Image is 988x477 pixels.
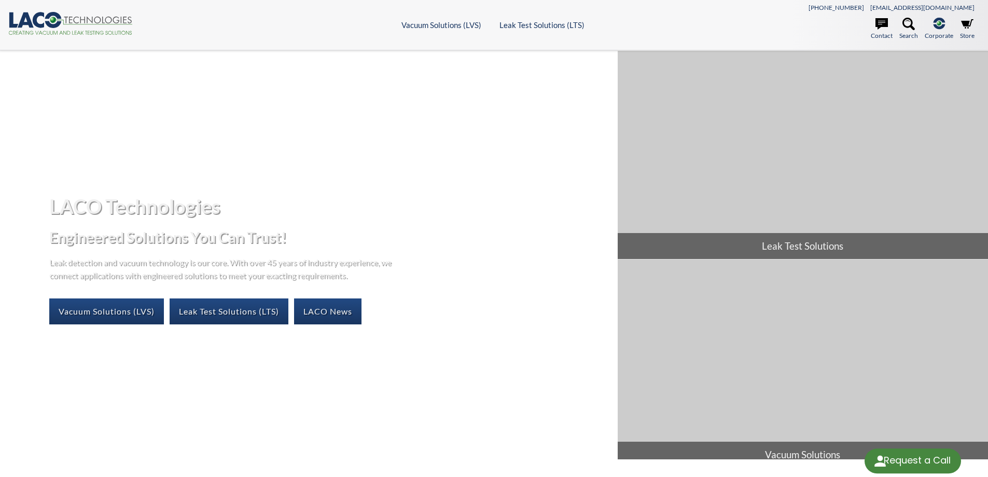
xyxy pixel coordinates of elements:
[49,255,397,282] p: Leak detection and vacuum technology is our core. With over 45 years of industry experience, we c...
[618,51,988,259] a: Leak Test Solutions
[899,18,918,40] a: Search
[499,20,585,30] a: Leak Test Solutions (LTS)
[401,20,481,30] a: Vacuum Solutions (LVS)
[925,31,953,40] span: Corporate
[618,442,988,468] span: Vacuum Solutions
[49,298,164,324] a: Vacuum Solutions (LVS)
[618,260,988,468] a: Vacuum Solutions
[871,18,893,40] a: Contact
[294,298,361,324] a: LACO News
[49,228,609,247] h2: Engineered Solutions You Can Trust!
[49,194,609,219] h1: LACO Technologies
[809,4,864,11] a: [PHONE_NUMBER]
[618,233,988,259] span: Leak Test Solutions
[170,298,288,324] a: Leak Test Solutions (LTS)
[960,18,975,40] a: Store
[870,4,975,11] a: [EMAIL_ADDRESS][DOMAIN_NAME]
[872,453,888,469] img: round button
[865,448,961,473] div: Request a Call
[884,448,951,472] div: Request a Call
